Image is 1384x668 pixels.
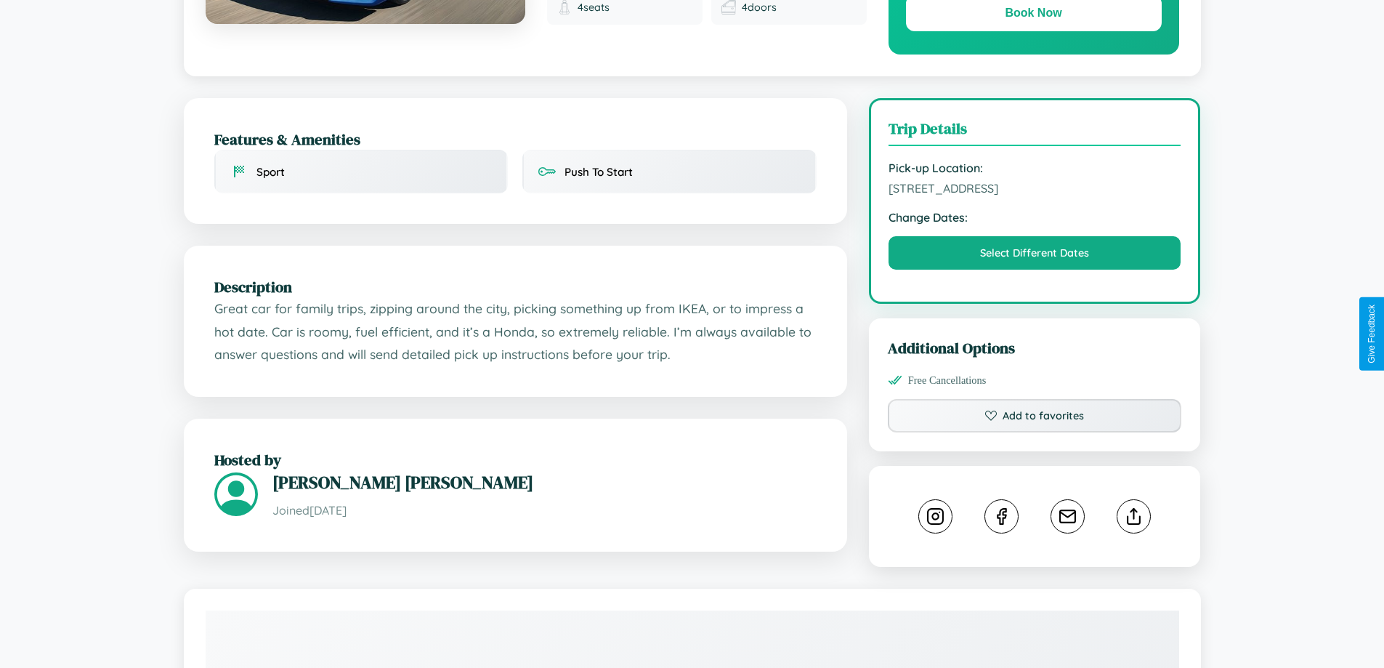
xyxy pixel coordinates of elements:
span: Push To Start [564,165,633,179]
button: Add to favorites [888,399,1182,432]
strong: Pick-up Location: [889,161,1181,175]
div: Give Feedback [1367,305,1377,363]
h2: Features & Amenities [214,129,817,150]
button: Select Different Dates [889,236,1181,270]
span: 4 doors [742,1,777,14]
p: Joined [DATE] [272,500,817,521]
h3: [PERSON_NAME] [PERSON_NAME] [272,470,817,494]
p: Great car for family trips, zipping around the city, picking something up from IKEA, or to impres... [214,297,817,366]
h3: Trip Details [889,118,1181,146]
span: 4 seats [578,1,610,14]
span: Sport [256,165,285,179]
span: Free Cancellations [908,374,987,387]
span: [STREET_ADDRESS] [889,181,1181,196]
h3: Additional Options [888,337,1182,358]
h2: Hosted by [214,449,817,470]
h2: Description [214,276,817,297]
strong: Change Dates: [889,210,1181,225]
